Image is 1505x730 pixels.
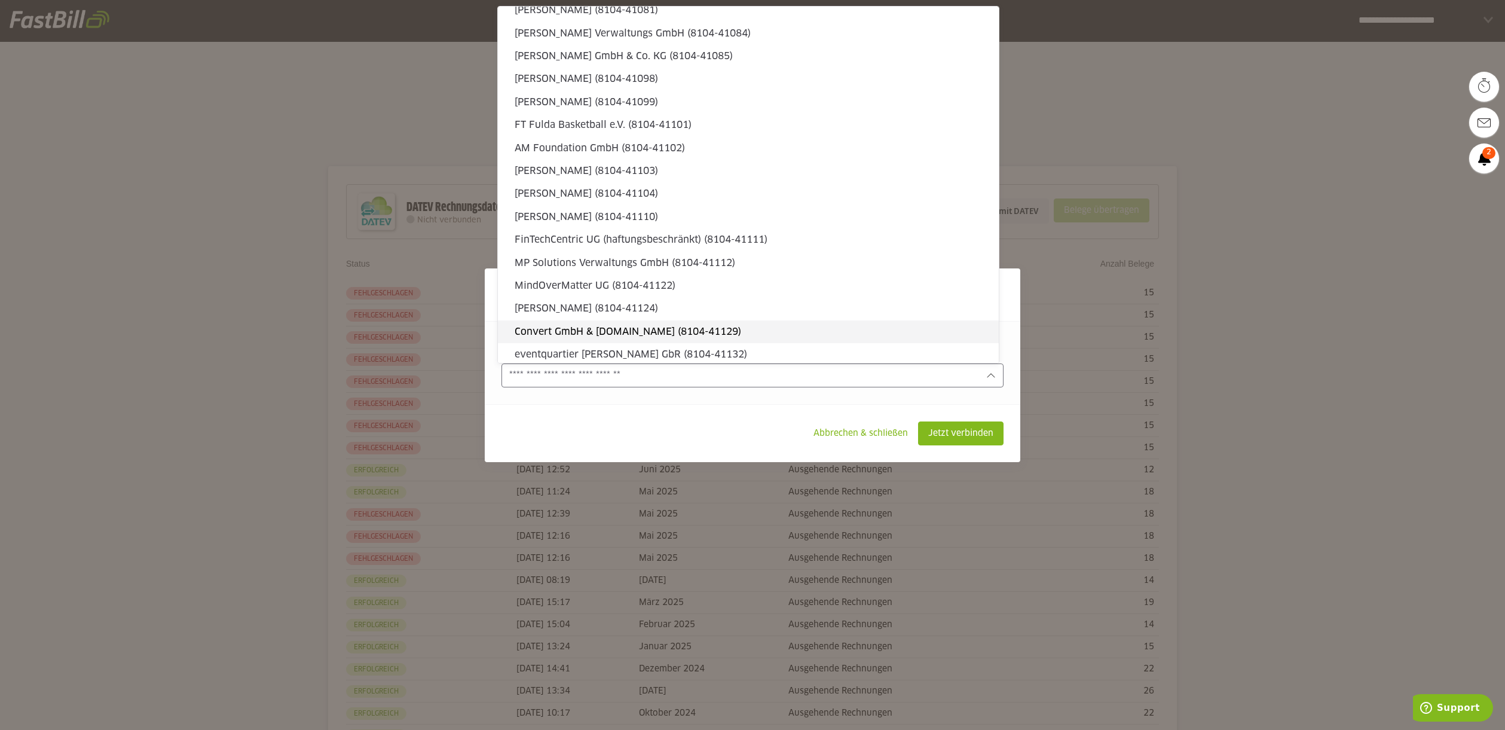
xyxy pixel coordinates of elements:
sl-option: AM Foundation GmbH (8104-41102) [498,137,999,160]
sl-option: FT Fulda Basketball e.V. (8104-41101) [498,114,999,136]
span: 2 [1482,147,1495,159]
sl-option: [PERSON_NAME] (8104-41110) [498,206,999,228]
sl-option: MP Solutions Verwaltungs GmbH (8104-41112) [498,252,999,274]
sl-option: [PERSON_NAME] (8104-41099) [498,91,999,114]
sl-option: [PERSON_NAME] (8104-41124) [498,297,999,320]
iframe: Öffnet ein Widget, in dem Sie weitere Informationen finden [1413,694,1493,724]
sl-option: [PERSON_NAME] (8104-41104) [498,182,999,205]
sl-option: eventquartier [PERSON_NAME] GbR (8104-41132) [498,343,999,366]
sl-option: MindOverMatter UG (8104-41122) [498,274,999,297]
sl-option: Convert GmbH & [DOMAIN_NAME] (8104-41129) [498,320,999,343]
sl-option: [PERSON_NAME] (8104-41103) [498,160,999,182]
sl-option: [PERSON_NAME] GmbH & Co. KG (8104-41085) [498,45,999,68]
a: 2 [1469,143,1499,173]
sl-option: FinTechCentric UG (haftungsbeschränkt) (8104-41111) [498,228,999,251]
sl-button: Abbrechen & schließen [803,421,918,445]
sl-option: [PERSON_NAME] Verwaltungs GmbH (8104-41084) [498,22,999,45]
sl-button: Jetzt verbinden [918,421,1004,445]
sl-option: [PERSON_NAME] (8104-41098) [498,68,999,90]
